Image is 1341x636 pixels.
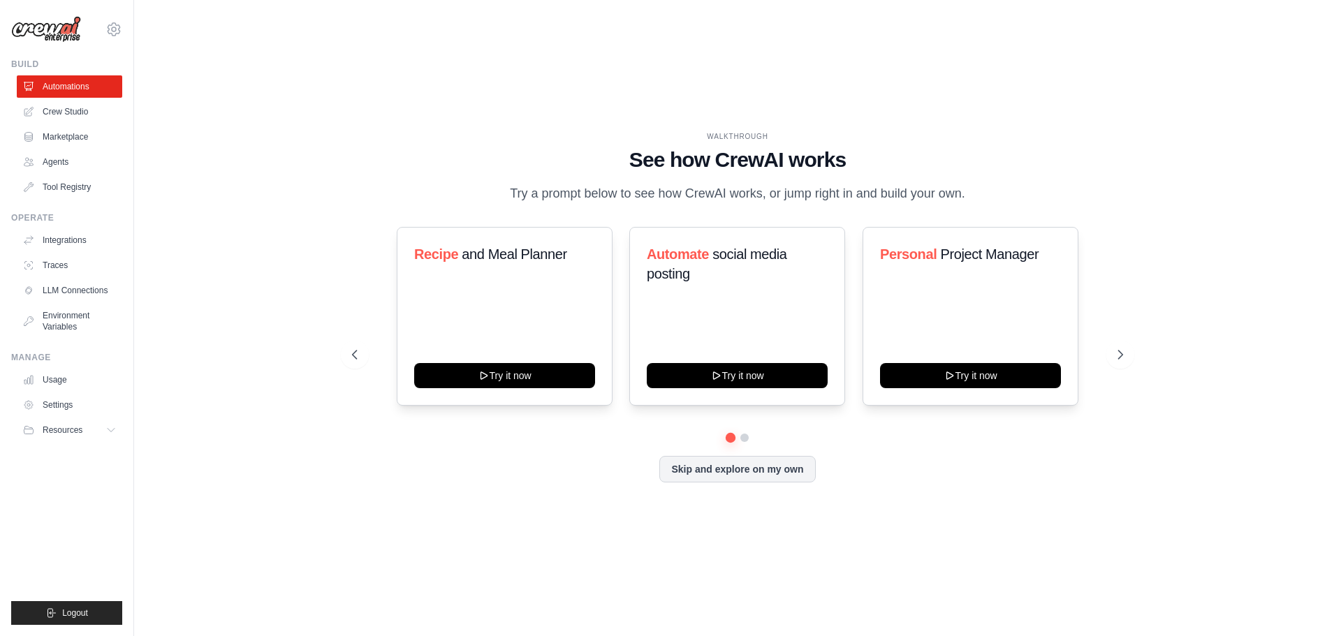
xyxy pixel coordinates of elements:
[11,601,122,625] button: Logout
[647,246,709,262] span: Automate
[17,176,122,198] a: Tool Registry
[352,147,1123,172] h1: See how CrewAI works
[880,246,937,262] span: Personal
[17,254,122,276] a: Traces
[940,246,1039,262] span: Project Manager
[880,363,1061,388] button: Try it now
[17,151,122,173] a: Agents
[647,246,787,281] span: social media posting
[17,126,122,148] a: Marketplace
[11,16,81,43] img: Logo
[17,75,122,98] a: Automations
[414,363,595,388] button: Try it now
[11,212,122,223] div: Operate
[352,131,1123,142] div: WALKTHROUGH
[462,246,566,262] span: and Meal Planner
[17,229,122,251] a: Integrations
[62,607,88,619] span: Logout
[17,304,122,338] a: Environment Variables
[43,424,82,436] span: Resources
[17,419,122,441] button: Resources
[17,394,122,416] a: Settings
[659,456,815,482] button: Skip and explore on my own
[503,184,972,204] p: Try a prompt below to see how CrewAI works, or jump right in and build your own.
[11,352,122,363] div: Manage
[17,279,122,302] a: LLM Connections
[17,369,122,391] a: Usage
[414,246,458,262] span: Recipe
[647,363,828,388] button: Try it now
[17,101,122,123] a: Crew Studio
[11,59,122,70] div: Build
